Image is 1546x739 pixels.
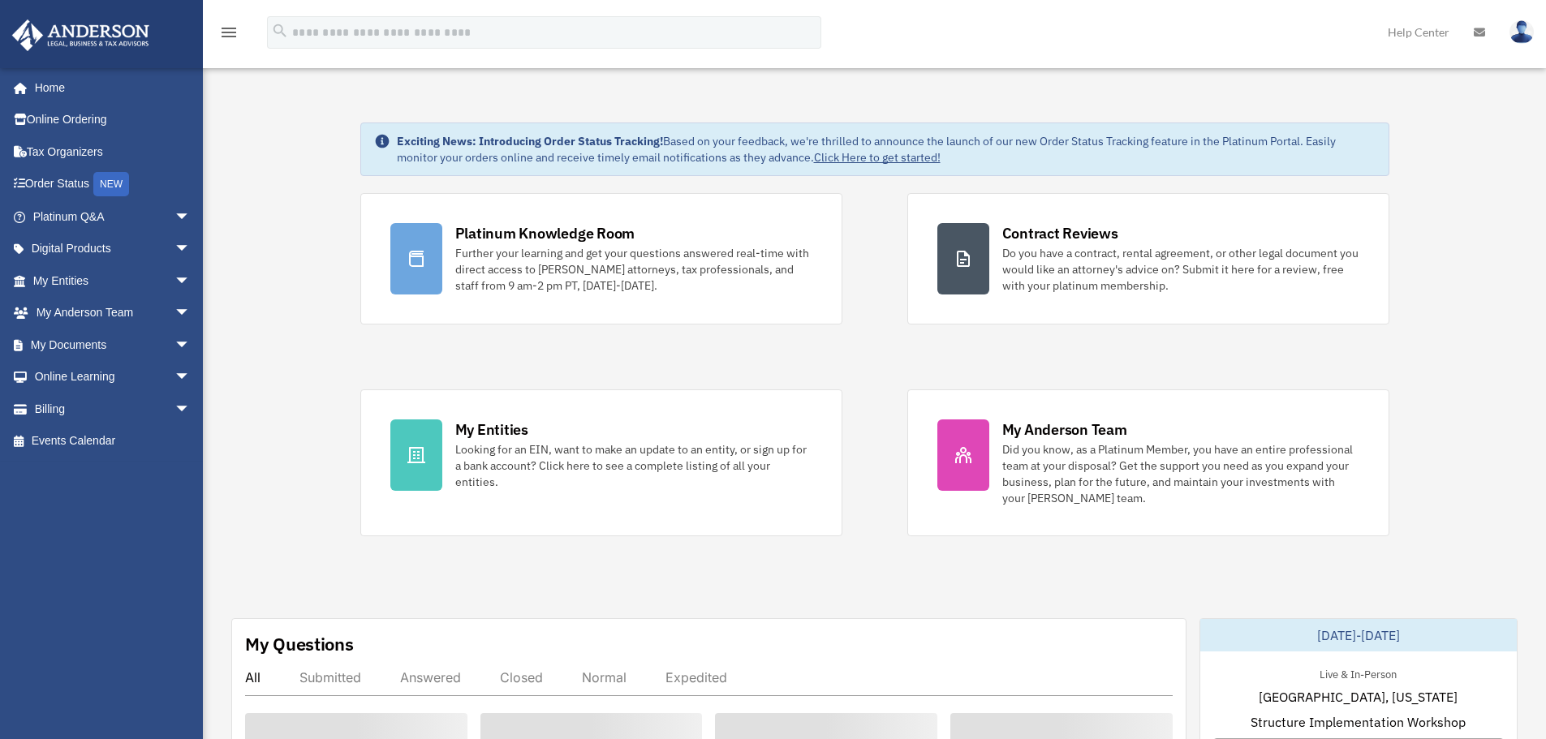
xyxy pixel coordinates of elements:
a: Click Here to get started! [814,150,941,165]
a: Tax Organizers [11,135,215,168]
div: [DATE]-[DATE] [1200,619,1517,651]
img: Anderson Advisors Platinum Portal [7,19,154,51]
span: arrow_drop_down [174,329,207,362]
a: Digital Productsarrow_drop_down [11,233,215,265]
a: menu [219,28,239,42]
a: Billingarrow_drop_down [11,393,215,425]
span: arrow_drop_down [174,200,207,234]
span: arrow_drop_down [174,233,207,266]
a: My Anderson Team Did you know, as a Platinum Member, you have an entire professional team at your... [907,389,1389,536]
i: menu [219,23,239,42]
a: Platinum Q&Aarrow_drop_down [11,200,215,233]
span: arrow_drop_down [174,264,207,298]
div: My Questions [245,632,354,656]
div: Contract Reviews [1002,223,1118,243]
i: search [271,22,289,40]
a: Platinum Knowledge Room Further your learning and get your questions answered real-time with dire... [360,193,842,324]
a: Events Calendar [11,425,215,458]
a: Online Learningarrow_drop_down [11,361,215,393]
span: arrow_drop_down [174,297,207,330]
a: Contract Reviews Do you have a contract, rental agreement, or other legal document you would like... [907,193,1389,324]
div: My Anderson Team [1002,419,1127,440]
div: Normal [582,669,627,685]
div: Based on your feedback, we're thrilled to announce the launch of our new Order Status Tracking fe... [397,133,1376,165]
a: My Entities Looking for an EIN, want to make an update to an entity, or sign up for a bank accoun... [360,389,842,536]
div: Closed [500,669,543,685]
span: arrow_drop_down [174,393,207,426]
div: Live & In-Person [1307,664,1410,681]
a: Home [11,71,207,104]
div: NEW [93,172,129,196]
strong: Exciting News: Introducing Order Status Tracking! [397,134,663,148]
span: Structure Implementation Workshop [1251,712,1466,732]
img: User Pic [1509,20,1534,44]
div: Do you have a contract, rental agreement, or other legal document you would like an attorney's ad... [1002,245,1359,294]
div: Further your learning and get your questions answered real-time with direct access to [PERSON_NAM... [455,245,812,294]
div: Submitted [299,669,361,685]
a: My Anderson Teamarrow_drop_down [11,297,215,329]
span: arrow_drop_down [174,361,207,394]
a: Online Ordering [11,104,215,136]
div: Did you know, as a Platinum Member, you have an entire professional team at your disposal? Get th... [1002,441,1359,506]
div: All [245,669,261,685]
a: My Entitiesarrow_drop_down [11,264,215,297]
div: My Entities [455,419,528,440]
div: Looking for an EIN, want to make an update to an entity, or sign up for a bank account? Click her... [455,441,812,490]
div: Expedited [665,669,727,685]
a: My Documentsarrow_drop_down [11,329,215,361]
div: Platinum Knowledge Room [455,223,635,243]
span: [GEOGRAPHIC_DATA], [US_STATE] [1259,687,1458,707]
a: Order StatusNEW [11,168,215,201]
div: Answered [400,669,461,685]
